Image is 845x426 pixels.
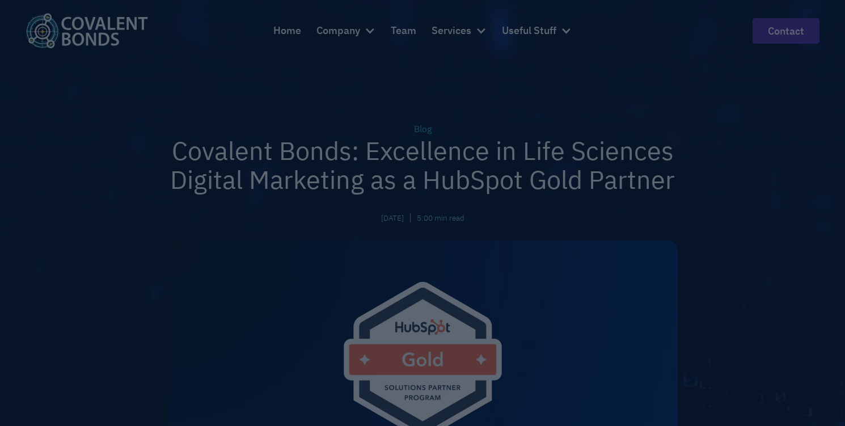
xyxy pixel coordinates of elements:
[502,23,556,39] div: Useful Stuff
[381,212,404,223] div: [DATE]
[391,15,416,46] a: Team
[391,23,416,39] div: Team
[273,15,301,46] a: Home
[409,210,412,225] div: |
[417,212,464,223] div: 5:00 min read
[273,23,301,39] div: Home
[167,136,678,195] h1: Covalent Bonds: Excellence in Life Sciences Digital Marketing as a HubSpot Gold Partner
[432,15,487,46] div: Services
[26,13,148,48] img: Covalent Bonds White / Teal Logo
[502,15,572,46] div: Useful Stuff
[26,13,148,48] a: home
[753,18,819,44] a: contact
[316,15,375,46] div: Company
[316,23,360,39] div: Company
[432,23,471,39] div: Services
[167,123,678,136] div: Blog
